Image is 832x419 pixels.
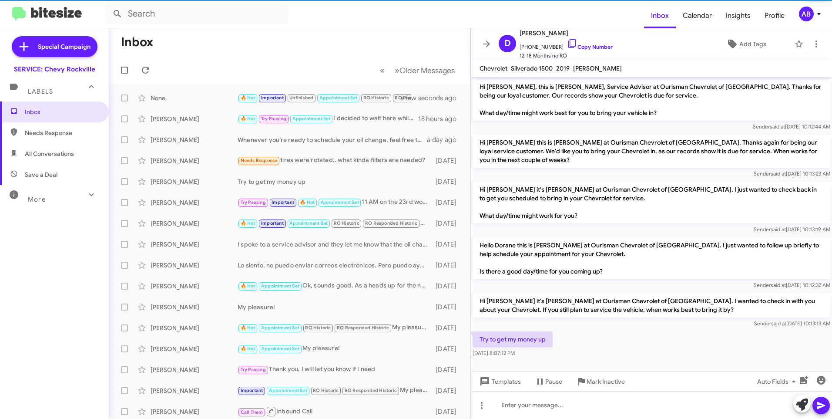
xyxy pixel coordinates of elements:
span: Chevrolet [480,64,507,72]
div: My pleasure! [238,303,432,311]
span: Appointment Set [292,116,331,122]
span: [DATE] 8:07:12 PM [473,350,515,356]
a: Calendar [676,3,719,28]
div: Thank you, I will let you know if I need [238,365,432,375]
button: Templates [471,374,528,389]
div: tires were rotated.. what kinda filters are needed? [238,155,432,166]
span: Unfinished [289,95,313,101]
div: [PERSON_NAME] [151,177,238,186]
div: [PERSON_NAME] [151,386,238,395]
div: 11 AM on the 23rd works perfectly! I’ve scheduled your appointment for an oil change and maintena... [238,197,432,207]
span: RO Historic [334,220,359,226]
button: Next [389,61,460,79]
span: Insights [719,3,758,28]
span: Sender [DATE] 10:13:23 AM [754,170,830,177]
span: 🔥 Hot [241,95,255,101]
span: Sender [DATE] 10:13:19 AM [754,226,830,233]
span: Try Pausing [261,116,286,122]
div: None [151,94,238,102]
div: [PERSON_NAME] [151,115,238,123]
span: RO Historic [305,325,331,331]
div: Try to get my money up [238,177,432,186]
span: » [395,65,399,76]
span: Older Messages [399,66,455,75]
span: RO Historic [363,95,389,101]
nav: Page navigation example [375,61,460,79]
div: [PERSON_NAME] [151,156,238,165]
div: My pleasure! [238,323,432,333]
span: Important [261,220,284,226]
div: [DATE] [432,324,463,332]
span: Mark Inactive [587,374,625,389]
div: [DATE] [432,345,463,353]
span: Pause [545,374,562,389]
span: RO Responded Historic [365,220,417,226]
div: [PERSON_NAME] [151,324,238,332]
button: Previous [375,61,390,79]
span: said at [771,170,786,177]
div: Inbound Call [238,406,432,417]
span: 🔥 Hot [241,283,255,289]
h1: Inbox [121,35,153,49]
span: said at [771,226,786,233]
span: Try Pausing [241,367,266,372]
span: [PHONE_NUMBER] [520,38,613,51]
div: [PERSON_NAME] [151,135,238,144]
span: « [380,65,385,76]
span: Add Tags [739,36,766,52]
div: [PERSON_NAME] [151,345,238,353]
span: Important [241,388,263,393]
span: Sender [DATE] 10:13:13 AM [754,320,830,327]
button: Auto Fields [750,374,806,389]
div: [PERSON_NAME] [151,198,238,207]
span: Inbox [25,108,99,116]
button: Add Tags [702,36,790,52]
div: My pleaure! [238,385,432,395]
input: Search [105,3,288,24]
div: [DATE] [432,386,463,395]
span: Appointment Set [319,95,358,101]
span: RO Historic [313,388,339,393]
button: Pause [528,374,569,389]
div: [PERSON_NAME] [151,303,238,311]
div: [PERSON_NAME] [151,261,238,270]
div: 18 hours ago [418,115,463,123]
span: Profile [758,3,792,28]
span: [PERSON_NAME] [520,28,613,38]
span: Appointment Set [269,388,307,393]
span: Important [272,199,294,205]
div: [DATE] [432,407,463,416]
p: Hi [PERSON_NAME], this is [PERSON_NAME], Service Advisor at Ourisman Chevrolet of [GEOGRAPHIC_DAT... [473,79,830,121]
p: Hi [PERSON_NAME] this is [PERSON_NAME] at Ourisman Chevrolet of [GEOGRAPHIC_DATA]. Thanks again f... [473,135,830,168]
span: Appointment Set [261,283,299,289]
div: [DATE] [432,177,463,186]
div: My apologies, I will update our records. Have a great day! [238,218,432,228]
span: Appointment Set [321,199,359,205]
div: SERVICE: Chevy Rockville [14,65,95,74]
p: Try to get my money up [473,331,553,347]
span: Appointment Set [289,220,328,226]
span: said at [771,282,786,288]
span: Call Them [241,409,263,415]
span: said at [771,320,786,327]
div: [DATE] [432,282,463,291]
span: Templates [478,374,521,389]
span: Important [261,95,284,101]
div: AB [799,7,814,21]
a: Copy Number [567,44,613,50]
p: Hi [PERSON_NAME] it's [PERSON_NAME] at Ourisman Chevrolet of [GEOGRAPHIC_DATA]. I wanted to check... [473,293,830,318]
span: 🔥 Hot [241,220,255,226]
div: [DATE] [432,240,463,249]
div: Good morning, this might seem like an odd question, but do you park the vehicle outside or in a g... [238,93,411,103]
span: Sender [DATE] 10:12:44 AM [753,123,830,130]
button: Mark Inactive [569,374,632,389]
div: [PERSON_NAME] [151,407,238,416]
span: More [28,196,46,203]
span: 🔥 Hot [300,199,315,205]
span: Inbox [644,3,676,28]
div: Lo siento, no puedo enviar correos electrónicos. Pero puedo ayudarle a programar una cita para el... [238,261,432,270]
span: Needs Response [25,128,99,137]
span: Needs Response [241,158,278,163]
a: Special Campaign [12,36,97,57]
